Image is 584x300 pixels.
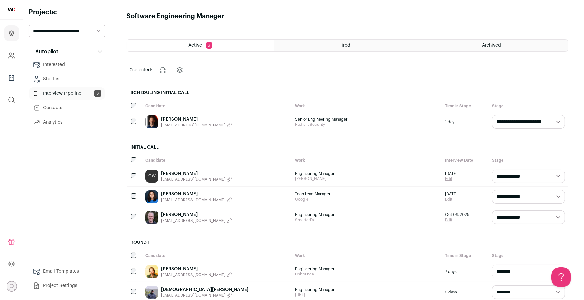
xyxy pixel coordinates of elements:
div: Stage [489,155,568,166]
button: [EMAIL_ADDRESS][DOMAIN_NAME] [161,272,232,277]
span: [EMAIL_ADDRESS][DOMAIN_NAME] [161,218,225,223]
a: Shortlist [29,73,105,86]
span: [URL] [295,292,439,297]
h2: Scheduling Initial Call [127,86,568,100]
a: Project Settings [29,279,105,292]
h2: Initial Call [127,140,568,155]
span: Hired [338,43,350,48]
span: Engineering Manager [295,266,439,272]
h2: Projects: [29,8,105,17]
div: Candidate [142,155,292,166]
a: Email Templates [29,265,105,278]
span: SmarterDx [295,217,439,223]
a: Interested [29,58,105,71]
span: Engineering Manager [295,212,439,217]
div: Stage [489,250,568,261]
a: Contacts [29,101,105,114]
img: 76df77dd4b32ae5256a76b51dd0c2486bae9adfd1223cfd502cfe1fc54756d39.jpg [145,286,158,299]
div: Candidate [142,250,292,261]
h2: Round 1 [127,235,568,250]
span: Radiant Security [295,122,439,127]
span: [DATE] [445,192,457,197]
div: Work [292,155,442,166]
a: Projects [4,25,19,41]
img: e0d952a77245496216868f396c7b53d215d4753a9e3d3b0899fa06843d5a0296.jpg [145,190,158,203]
span: Unbounce [295,272,439,277]
button: Autopilot [29,45,105,58]
span: Oct 06, 2025 [445,212,469,217]
span: Google [295,197,439,202]
span: 6 [206,42,212,49]
div: Time in Stage [442,100,489,112]
span: Active [189,43,202,48]
img: wellfound-shorthand-0d5821cbd27db2630d0214b213865d53afaa358527fdda9d0ea32b1df1b89c2c.svg [8,8,15,11]
div: Stage [489,100,568,112]
div: Work [292,250,442,261]
p: Autopilot [31,48,58,56]
span: 6 [94,90,101,97]
span: [EMAIL_ADDRESS][DOMAIN_NAME] [161,272,225,277]
span: [EMAIL_ADDRESS][DOMAIN_NAME] [161,123,225,128]
a: GW [145,170,158,183]
span: [EMAIL_ADDRESS][DOMAIN_NAME] [161,293,225,298]
button: [EMAIL_ADDRESS][DOMAIN_NAME] [161,123,232,128]
a: [PERSON_NAME] [161,191,232,197]
img: 554f18140c88eb3a8013d14b3a1b8394548907b2c86a281a60b305bffd4849e3.jpg [145,115,158,128]
a: [DEMOGRAPHIC_DATA][PERSON_NAME] [161,286,248,293]
a: Edit [445,217,469,223]
button: [EMAIL_ADDRESS][DOMAIN_NAME] [161,218,232,223]
div: 7 days [442,261,489,282]
button: Open dropdown [7,281,17,292]
img: 4369e859f317f7a81721b2a1b74213b25dceb17e0101bba42138eaadd9fb06a8.jpg [145,211,158,224]
div: Time in Stage [442,250,489,261]
a: [PERSON_NAME] [161,211,232,218]
span: [EMAIL_ADDRESS][DOMAIN_NAME] [161,197,225,203]
a: Edit [445,197,457,202]
div: Work [292,100,442,112]
div: Interview Date [442,155,489,166]
div: Candidate [142,100,292,112]
a: Company and ATS Settings [4,48,19,63]
a: Interview Pipeline6 [29,87,105,100]
span: [PERSON_NAME] [295,176,439,181]
span: Senior Engineering Manager [295,117,439,122]
span: [DATE] [445,171,457,176]
button: [EMAIL_ADDRESS][DOMAIN_NAME] [161,197,232,203]
div: 1 day [442,112,489,132]
span: Engineering Manager [295,171,439,176]
span: selected: [130,67,152,73]
a: [PERSON_NAME] [161,170,232,177]
a: Hired [274,40,421,51]
button: Change stage [155,62,171,78]
button: [EMAIL_ADDRESS][DOMAIN_NAME] [161,293,248,298]
span: 0 [130,68,132,72]
a: Analytics [29,116,105,129]
iframe: Help Scout Beacon - Open [551,267,571,287]
a: Archived [421,40,568,51]
a: Edit [445,176,457,181]
a: Company Lists [4,70,19,86]
h1: Software Engineering Manager [127,12,224,21]
span: Engineering Manager [295,287,439,292]
a: [PERSON_NAME] [161,116,232,123]
button: [EMAIL_ADDRESS][DOMAIN_NAME] [161,177,232,182]
span: Archived [482,43,501,48]
img: d354ed3197c7011205e7f384e19ffbd7390e9a466e57154356379f32afe85b40.jpg [145,265,158,278]
span: Tech Lead Manager [295,192,439,197]
a: [PERSON_NAME] [161,266,232,272]
span: [EMAIL_ADDRESS][DOMAIN_NAME] [161,177,225,182]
